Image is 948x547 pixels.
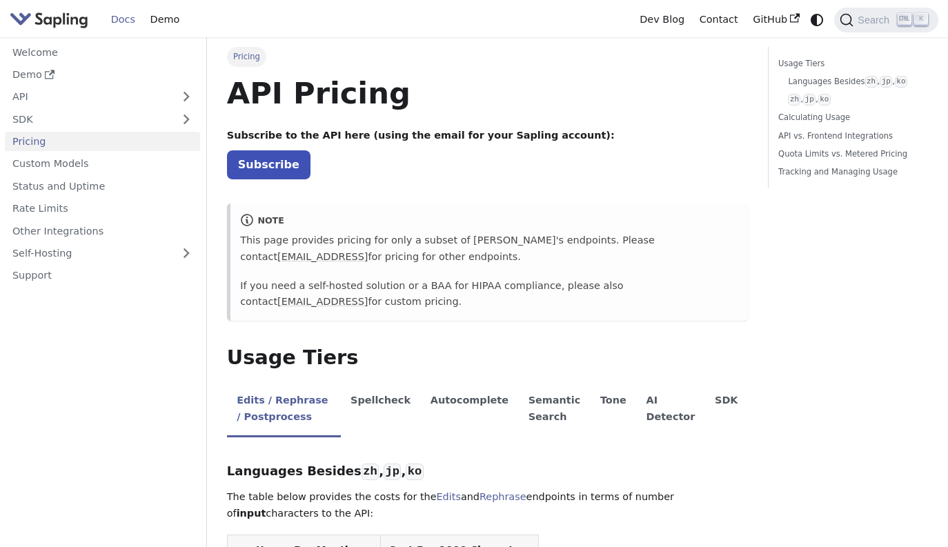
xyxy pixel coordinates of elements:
[788,75,918,88] a: Languages Besideszh,jp,ko
[803,94,816,106] code: jp
[227,74,748,112] h1: API Pricing
[853,14,898,26] span: Search
[172,87,200,107] button: Expand sidebar category 'API'
[5,109,172,129] a: SDK
[10,10,93,30] a: Sapling.ai
[5,243,200,263] a: Self-Hosting
[227,47,266,66] span: Pricing
[227,130,615,141] strong: Subscribe to the API here (using the email for your Sapling account):
[5,221,200,241] a: Other Integrations
[5,176,200,196] a: Status and Uptime
[362,464,379,480] code: zh
[5,266,200,286] a: Support
[818,94,831,106] code: ko
[384,464,401,480] code: jp
[778,130,923,143] a: API vs. Frontend Integrations
[865,76,878,88] code: zh
[227,47,748,66] nav: Breadcrumbs
[5,42,200,62] a: Welcome
[277,296,368,307] a: [EMAIL_ADDRESS]
[692,9,746,30] a: Contact
[5,65,200,85] a: Demo
[240,213,738,230] div: note
[237,508,266,519] strong: input
[480,491,526,502] a: Rephrase
[103,9,143,30] a: Docs
[807,10,827,30] button: Switch between dark and light mode (currently system mode)
[406,464,423,480] code: ko
[143,9,187,30] a: Demo
[778,57,923,70] a: Usage Tiers
[705,383,748,437] li: SDK
[437,491,461,502] a: Edits
[778,166,923,179] a: Tracking and Managing Usage
[420,383,518,437] li: Autocomplete
[788,93,918,106] a: zh,jp,ko
[5,199,200,219] a: Rate Limits
[591,383,637,437] li: Tone
[172,109,200,129] button: Expand sidebar category 'SDK'
[880,76,892,88] code: jp
[834,8,938,32] button: Search (Ctrl+K)
[895,76,907,88] code: ko
[914,13,928,26] kbd: K
[745,9,807,30] a: GitHub
[240,232,738,266] p: This page provides pricing for only a subset of [PERSON_NAME]'s endpoints. Please contact for pri...
[227,489,748,522] p: The table below provides the costs for the and endpoints in terms of number of characters to the ...
[5,154,200,174] a: Custom Models
[778,111,923,124] a: Calculating Usage
[227,383,341,437] li: Edits / Rephrase / Postprocess
[341,383,421,437] li: Spellcheck
[636,383,705,437] li: AI Detector
[240,278,738,311] p: If you need a self-hosted solution or a BAA for HIPAA compliance, please also contact for custom ...
[518,383,590,437] li: Semantic Search
[227,464,748,479] h3: Languages Besides , ,
[788,94,800,106] code: zh
[227,346,748,370] h2: Usage Tiers
[5,87,172,107] a: API
[227,150,310,179] a: Subscribe
[778,148,923,161] a: Quota Limits vs. Metered Pricing
[277,251,368,262] a: [EMAIL_ADDRESS]
[632,9,691,30] a: Dev Blog
[10,10,88,30] img: Sapling.ai
[5,132,200,152] a: Pricing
